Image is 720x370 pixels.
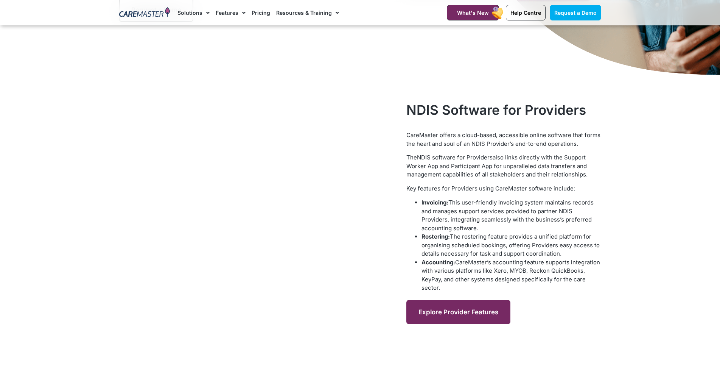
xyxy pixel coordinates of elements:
[510,9,541,16] span: Help Centre
[406,154,588,178] span: also links directly with the Support Worker App and Participant App for unparalleled data transfe...
[554,9,597,16] span: Request a Demo
[457,9,489,16] span: What's New
[119,7,170,19] img: CareMaster Logo
[506,5,546,20] a: Help Centre
[406,185,575,192] span: Key features for Providers using CareMaster software include:
[421,233,600,257] span: The rostering feature provides a unified platform for organising scheduled bookings, offering Pro...
[447,5,499,20] a: What's New
[421,259,600,292] span: CareMaster’s accounting feature supports integration with various platforms like Xero, MYOB, Reck...
[421,233,450,240] b: Rostering:
[417,154,493,161] a: NDIS software for Providers
[421,199,594,232] span: This user-friendly invoicing system maintains records and manages support services provided to pa...
[550,5,601,20] a: Request a Demo
[418,308,498,316] span: Explore Provider Features
[421,199,448,206] b: Invoicing:
[406,154,417,161] span: The
[406,102,601,118] h2: NDIS Software for Providers
[406,300,510,324] a: Explore Provider Features
[406,131,600,147] span: CareMaster offers a cloud-based, accessible online software that forms the heart and soul of an N...
[421,259,455,266] b: Accounting:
